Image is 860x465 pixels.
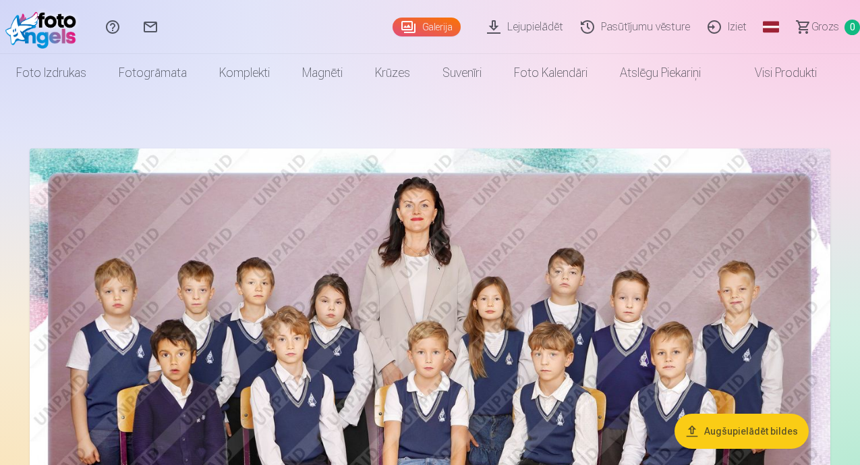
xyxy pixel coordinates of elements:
a: Visi produkti [717,54,833,92]
img: /fa1 [5,5,83,49]
a: Atslēgu piekariņi [604,54,717,92]
a: Fotogrāmata [103,54,203,92]
a: Krūzes [359,54,426,92]
a: Suvenīri [426,54,498,92]
a: Galerija [393,18,461,36]
span: Grozs [811,19,839,35]
span: 0 [844,20,860,35]
a: Magnēti [286,54,359,92]
button: Augšupielādēt bildes [675,414,809,449]
a: Foto kalendāri [498,54,604,92]
a: Komplekti [203,54,286,92]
